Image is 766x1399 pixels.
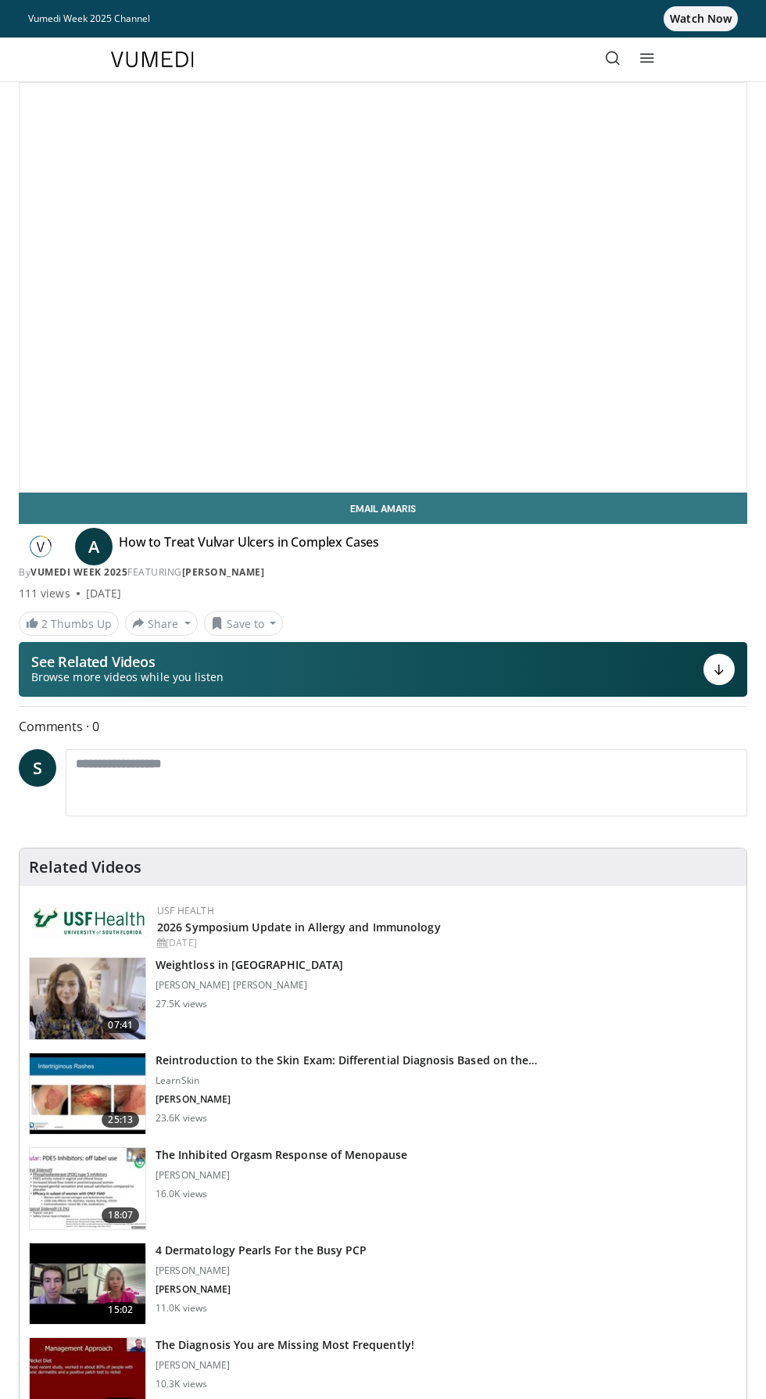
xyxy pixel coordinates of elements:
a: 25:13 Reintroduction to the Skin Exam: Differential Diagnosis Based on the… LearnSkin [PERSON_NAM... [29,1053,737,1135]
p: [PERSON_NAME] [156,1169,408,1182]
img: 022c50fb-a848-4cac-a9d8-ea0906b33a1b.150x105_q85_crop-smart_upscale.jpg [30,1053,145,1135]
span: 25:13 [102,1112,139,1128]
a: 2026 Symposium Update in Allergy and Immunology [157,920,441,934]
video-js: Video Player [20,83,746,492]
button: Share [125,611,198,636]
p: LearnSkin [156,1074,537,1087]
span: 111 views [19,586,70,601]
p: [PERSON_NAME] [156,1093,537,1106]
span: 18:07 [102,1207,139,1223]
h3: 4 Dermatology Pearls For the Busy PCP [156,1243,367,1258]
div: [DATE] [157,936,734,950]
a: A [75,528,113,565]
p: 23.6K views [156,1112,207,1125]
button: Save to [204,611,284,636]
p: 10.3K views [156,1378,207,1390]
span: 07:41 [102,1017,139,1033]
button: See Related Videos Browse more videos while you listen [19,642,747,697]
a: Email Amaris [19,493,747,524]
img: 283c0f17-5e2d-42ba-a87c-168d447cdba4.150x105_q85_crop-smart_upscale.jpg [30,1148,145,1229]
h4: How to Treat Vulvar Ulcers in Complex Cases [119,534,379,559]
p: [PERSON_NAME] [PERSON_NAME] [156,979,343,992]
a: Vumedi Week 2025 [30,565,127,579]
a: S [19,749,56,787]
span: 15:02 [102,1302,139,1318]
span: Comments 0 [19,716,747,737]
a: 18:07 The Inhibited Orgasm Response of Menopause [PERSON_NAME] 16.0K views [29,1147,737,1230]
span: Watch Now [664,6,738,31]
a: Vumedi Week 2025 ChannelWatch Now [28,6,738,31]
a: 07:41 Weightloss in [GEOGRAPHIC_DATA] [PERSON_NAME] [PERSON_NAME] 27.5K views [29,957,737,1040]
div: By FEATURING [19,565,747,579]
h3: Reintroduction to the Skin Exam: Differential Diagnosis Based on the… [156,1053,537,1068]
p: [PERSON_NAME] [156,1283,367,1296]
h3: Weightloss in [GEOGRAPHIC_DATA] [156,957,343,973]
p: 16.0K views [156,1188,207,1200]
p: 27.5K views [156,998,207,1010]
h4: Related Videos [29,858,141,877]
a: 2 Thumbs Up [19,612,119,636]
span: 2 [41,616,48,631]
a: 15:02 4 Dermatology Pearls For the Busy PCP [PERSON_NAME] [PERSON_NAME] 11.0K views [29,1243,737,1325]
img: 6ba8804a-8538-4002-95e7-a8f8012d4a11.png.150x105_q85_autocrop_double_scale_upscale_version-0.2.jpg [32,904,149,938]
p: [PERSON_NAME] [156,1264,367,1277]
p: [PERSON_NAME] [156,1359,414,1372]
img: VuMedi Logo [111,52,194,67]
span: Browse more videos while you listen [31,669,224,685]
img: 9983fed1-7565-45be-8934-aef1103ce6e2.150x105_q85_crop-smart_upscale.jpg [30,958,145,1039]
p: 11.0K views [156,1302,207,1315]
h3: The Inhibited Orgasm Response of Menopause [156,1147,408,1163]
div: [DATE] [86,586,121,601]
p: See Related Videos [31,654,224,669]
a: [PERSON_NAME] [182,565,265,579]
img: 04c704bc-886d-4395-b463-610399d2ca6d.150x105_q85_crop-smart_upscale.jpg [30,1243,145,1325]
img: Vumedi Week 2025 [19,534,63,559]
h3: The Diagnosis You are Missing Most Frequently! [156,1337,414,1353]
a: USF Health [157,904,214,917]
